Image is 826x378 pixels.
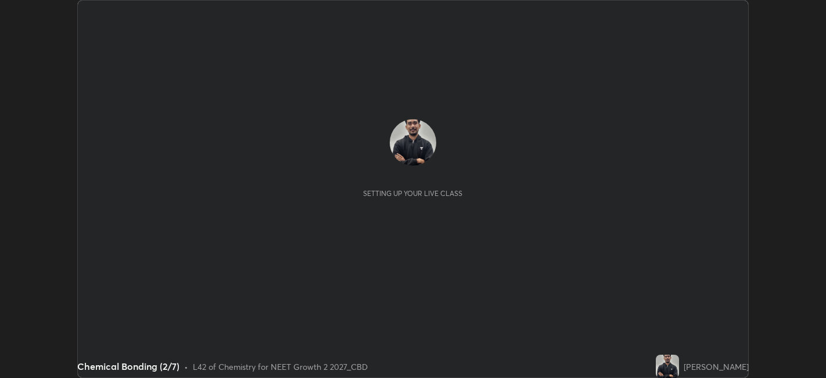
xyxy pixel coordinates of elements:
[77,359,179,373] div: Chemical Bonding (2/7)
[684,361,749,373] div: [PERSON_NAME]
[193,361,368,373] div: L42 of Chemistry for NEET Growth 2 2027_CBD
[184,361,188,373] div: •
[363,189,462,198] div: Setting up your live class
[390,119,436,166] img: 213def5e5dbf4e79a6b4beccebb68028.jpg
[656,355,679,378] img: 213def5e5dbf4e79a6b4beccebb68028.jpg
